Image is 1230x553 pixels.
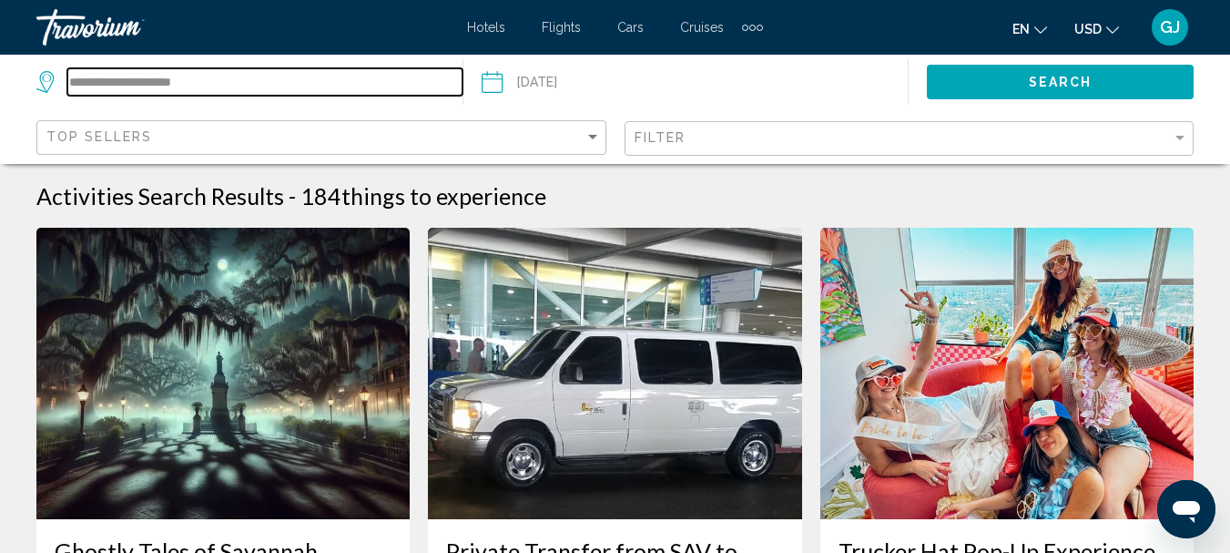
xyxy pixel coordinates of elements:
[36,228,410,519] img: 77.jpg
[428,228,801,519] img: ca.jpg
[1074,15,1119,42] button: Change currency
[1012,22,1030,36] span: en
[467,20,505,35] a: Hotels
[1160,18,1180,36] span: GJ
[300,182,546,210] h2: 184
[617,20,644,35] a: Cars
[1029,76,1093,90] span: Search
[1012,15,1047,42] button: Change language
[1157,480,1215,538] iframe: Button to launch messaging window
[1146,8,1194,46] button: User Menu
[680,20,724,35] a: Cruises
[742,13,763,42] button: Extra navigation items
[482,55,908,109] button: Date: Sep 7, 2025
[289,182,296,210] span: -
[625,120,1194,158] button: Filter
[542,20,581,35] a: Flights
[46,129,152,144] span: Top Sellers
[36,182,284,210] h1: Activities Search Results
[820,228,1194,519] img: fa.jpg
[341,182,546,210] span: things to experience
[635,130,686,145] span: Filter
[36,9,449,46] a: Travorium
[46,130,601,146] mat-select: Sort by
[927,65,1194,98] button: Search
[1074,22,1102,36] span: USD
